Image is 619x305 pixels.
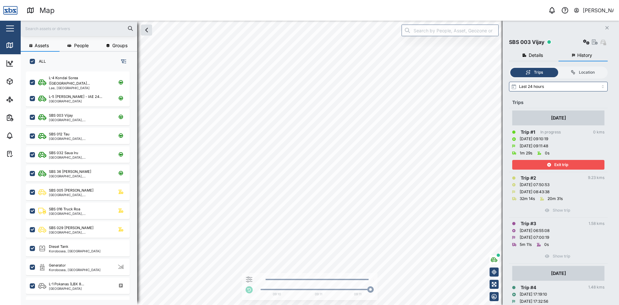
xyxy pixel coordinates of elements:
[520,143,548,149] div: [DATE] 09:11:48
[512,99,604,106] div: Trips
[540,129,561,135] div: In progress
[49,118,111,121] div: [GEOGRAPHIC_DATA], [GEOGRAPHIC_DATA]
[588,284,604,290] div: 1.48 kms
[35,43,49,48] span: Assets
[39,5,55,16] div: Map
[49,225,94,231] div: SBS 029 [PERSON_NAME]
[551,114,566,121] div: [DATE]
[49,94,102,100] div: L-5 [PERSON_NAME] - IAE 24...
[589,221,604,227] div: 1.58 kms
[49,169,91,174] div: SBS 36 [PERSON_NAME]
[49,193,111,196] div: [GEOGRAPHIC_DATA], [GEOGRAPHIC_DATA]
[49,100,102,103] div: [GEOGRAPHIC_DATA]
[49,231,111,234] div: [GEOGRAPHIC_DATA], [GEOGRAPHIC_DATA]
[17,96,32,103] div: Sites
[49,212,111,215] div: [GEOGRAPHIC_DATA], [GEOGRAPHIC_DATA]
[545,150,549,156] div: 0s
[49,263,66,268] div: Generator
[112,43,127,48] span: Groups
[521,220,536,227] div: Trip # 3
[520,228,549,234] div: [DATE] 06:55:08
[521,174,536,182] div: Trip # 2
[25,24,133,33] input: Search assets or drivers
[354,292,361,297] div: 09:11
[26,69,137,300] div: grid
[49,249,101,253] div: Korobosea, [GEOGRAPHIC_DATA]
[520,235,549,241] div: [DATE] 07:00:19
[74,43,89,48] span: People
[588,175,604,181] div: 9.23 kms
[529,53,543,58] span: Details
[49,131,70,137] div: SBS 012 Tau
[49,244,68,249] div: Diesel Tank
[520,299,548,305] div: [DATE] 17:32:56
[512,160,604,170] button: Exit trip
[521,129,535,136] div: Trip # 1
[21,21,619,305] canvas: Map
[49,206,80,212] div: SBS 016 Truck Roa
[49,287,84,290] div: [GEOGRAPHIC_DATA]
[49,137,111,140] div: [GEOGRAPHIC_DATA], [GEOGRAPHIC_DATA]
[17,150,35,157] div: Tasks
[49,281,84,287] div: L-1 Pokanas (LBX 8...
[315,292,322,297] div: 09:11
[49,174,111,178] div: [GEOGRAPHIC_DATA], [GEOGRAPHIC_DATA]
[520,291,547,298] div: [DATE] 17:19:10
[49,150,78,156] div: SBS 032 Saua Iru
[554,160,568,169] span: Exit trip
[577,53,592,58] span: History
[509,38,545,46] div: SBS 003 Vijay
[544,242,549,248] div: 0s
[49,113,73,118] div: SBS 003 Vijay
[49,75,111,86] div: L-4 Kondai Sorea ([GEOGRAPHIC_DATA]...
[583,6,614,15] div: [PERSON_NAME]
[402,25,499,36] input: Search by People, Asset, Geozone or Place
[520,189,549,195] div: [DATE] 08:43:38
[49,86,111,89] div: Lae, [GEOGRAPHIC_DATA]
[17,78,37,85] div: Assets
[273,292,281,297] div: 09:10
[17,60,46,67] div: Dashboard
[520,182,549,188] div: [DATE] 07:50:53
[17,114,39,121] div: Reports
[35,59,46,64] label: ALL
[49,156,111,159] div: [GEOGRAPHIC_DATA], [GEOGRAPHIC_DATA]
[520,196,535,202] div: 32m 14s
[520,242,532,248] div: 5m 11s
[579,69,595,76] div: Location
[509,82,608,91] input: Select range
[520,150,532,156] div: 1m 29s
[520,136,548,142] div: [DATE] 09:10:19
[593,129,604,135] div: 0 kms
[551,270,566,277] div: [DATE]
[573,6,614,15] button: [PERSON_NAME]
[3,3,17,17] img: Main Logo
[521,284,536,291] div: Trip # 4
[17,132,37,139] div: Alarms
[49,188,94,193] div: SBS 005 [PERSON_NAME]
[547,196,563,202] div: 20m 31s
[534,69,543,76] div: Trips
[49,268,101,271] div: Korobosea, [GEOGRAPHIC_DATA]
[17,42,31,49] div: Map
